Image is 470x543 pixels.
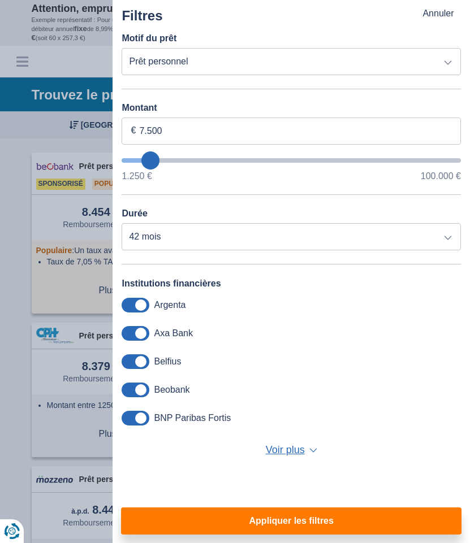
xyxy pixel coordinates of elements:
label: Belfius [154,357,181,367]
div: Filtres [122,9,162,23]
span: € [131,124,136,137]
span: 100.000 € [421,172,461,181]
button: Voir plus ▼ [262,442,321,458]
input: wantToBorrow [122,158,461,163]
label: Beobank [154,385,189,395]
span: 1.250 € [122,172,152,181]
button: Appliquer les filtres [121,507,462,535]
label: Motif du prêt [122,33,176,44]
label: Institutions financières [122,279,221,289]
label: Durée [122,208,147,219]
label: Montant [122,103,461,113]
label: BNP Paribas Fortis [154,413,231,423]
span: Voir plus [266,443,305,458]
label: Argenta [154,300,186,310]
span: ▼ [309,448,317,453]
label: Axa Bank [154,328,192,338]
